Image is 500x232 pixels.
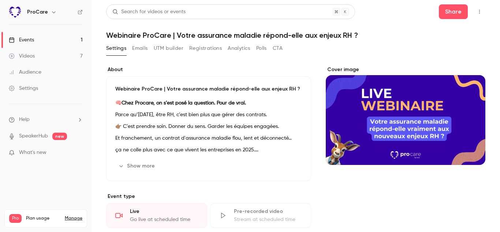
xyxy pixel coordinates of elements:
[189,43,222,54] button: Registrations
[210,203,311,228] div: Pre-recorded videoStream at scheduled time
[154,43,183,54] button: UTM builder
[106,193,311,200] p: Event type
[115,160,159,172] button: Show more
[9,69,41,76] div: Audience
[234,216,302,223] div: Stream at scheduled time
[9,116,83,124] li: help-dropdown-opener
[74,150,83,156] iframe: Noticeable Trigger
[326,66,485,73] label: Cover image
[132,43,148,54] button: Emails
[115,85,302,93] p: Webinaire ProCare | Votre assurance maladie répond-elle aux enjeux RH ?
[26,216,60,221] span: Plan usage
[52,133,67,140] span: new
[130,208,198,215] div: Live
[106,31,485,40] h1: Webinaire ProCare | Votre assurance maladie répond-elle aux enjeux RH ?
[256,43,267,54] button: Polls
[273,43,283,54] button: CTA
[115,99,302,107] p: 🧠
[439,4,468,19] button: Share
[19,149,46,156] span: What's new
[9,214,22,223] span: Pro
[106,43,126,54] button: Settings
[228,43,250,54] button: Analytics
[115,122,302,131] p: 👉🏽 C’est prendre soin. Donner du sens. Garder les équipes engagées.
[19,116,30,124] span: Help
[9,36,34,44] div: Events
[106,203,207,228] div: LiveGo live at scheduled time
[27,8,48,16] h6: ProCare
[115,134,302,143] p: Et franchement, un contrat d'assurance maladie flou, lent et déconnecté…
[112,8,186,16] div: Search for videos or events
[106,66,311,73] label: About
[122,100,246,106] strong: Chez Procare, on s’est posé la question. Pour de vrai.
[234,208,302,215] div: Pre-recorded video
[115,110,302,119] p: Parce qu’[DATE], être RH, c’est bien plus que gérer des contrats.
[9,52,35,60] div: Videos
[19,132,48,140] a: SpeakerHub
[9,85,38,92] div: Settings
[65,216,82,221] a: Manage
[9,6,21,18] img: ProCare
[115,146,302,154] p: ça ne colle plus avec ce que vivent les entreprises en 2025.
[326,66,485,165] section: Cover image
[130,216,198,223] div: Go live at scheduled time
